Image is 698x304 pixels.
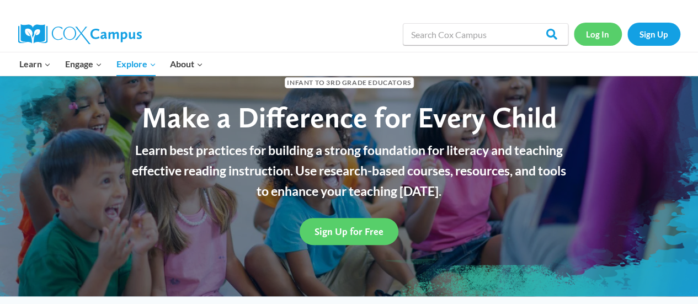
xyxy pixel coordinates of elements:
[574,23,680,45] nav: Secondary Navigation
[300,218,398,245] a: Sign Up for Free
[109,52,163,76] button: Child menu of Explore
[163,52,210,76] button: Child menu of About
[58,52,109,76] button: Child menu of Engage
[13,52,210,76] nav: Primary Navigation
[13,52,58,76] button: Child menu of Learn
[315,226,383,237] span: Sign Up for Free
[126,140,573,201] p: Learn best practices for building a strong foundation for literacy and teaching effective reading...
[403,23,568,45] input: Search Cox Campus
[627,23,680,45] a: Sign Up
[142,100,557,135] span: Make a Difference for Every Child
[574,23,622,45] a: Log In
[285,77,414,88] span: Infant to 3rd Grade Educators
[18,24,142,44] img: Cox Campus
